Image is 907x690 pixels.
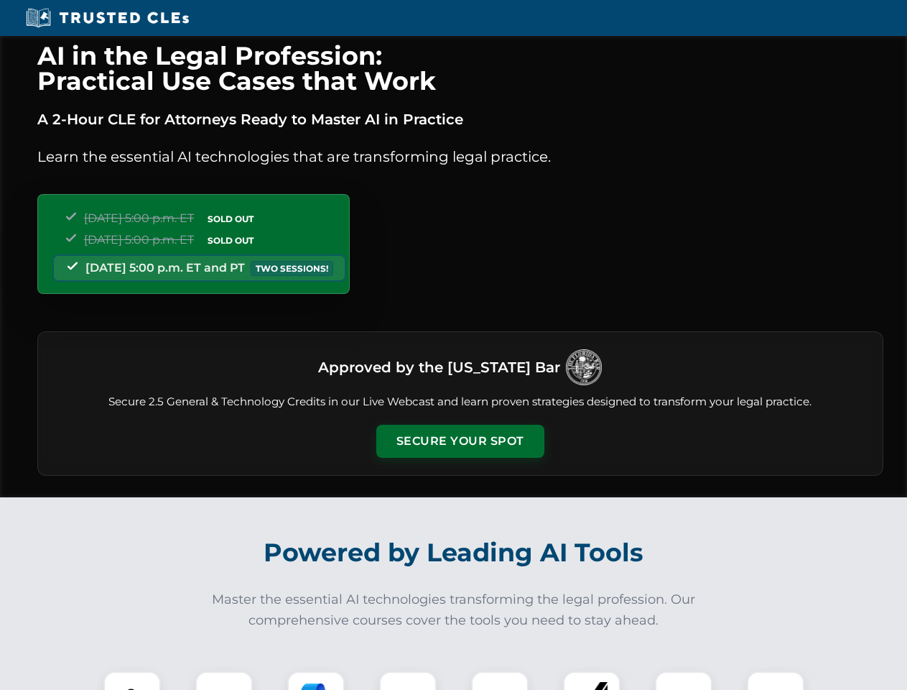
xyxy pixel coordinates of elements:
span: [DATE] 5:00 p.m. ET [84,233,194,247]
h1: AI in the Legal Profession: Practical Use Cases that Work [37,43,883,93]
span: SOLD OUT [203,233,259,248]
p: Master the essential AI technologies transforming the legal profession. Our comprehensive courses... [203,589,705,631]
h2: Powered by Leading AI Tools [56,528,852,578]
span: [DATE] 5:00 p.m. ET [84,211,194,225]
p: Learn the essential AI technologies that are transforming legal practice. [37,145,883,168]
img: Logo [566,349,602,385]
h3: Approved by the [US_STATE] Bar [318,354,560,380]
img: Trusted CLEs [22,7,193,29]
button: Secure Your Spot [376,425,544,458]
span: SOLD OUT [203,211,259,226]
p: A 2-Hour CLE for Attorneys Ready to Master AI in Practice [37,108,883,131]
p: Secure 2.5 General & Technology Credits in our Live Webcast and learn proven strategies designed ... [55,394,865,410]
